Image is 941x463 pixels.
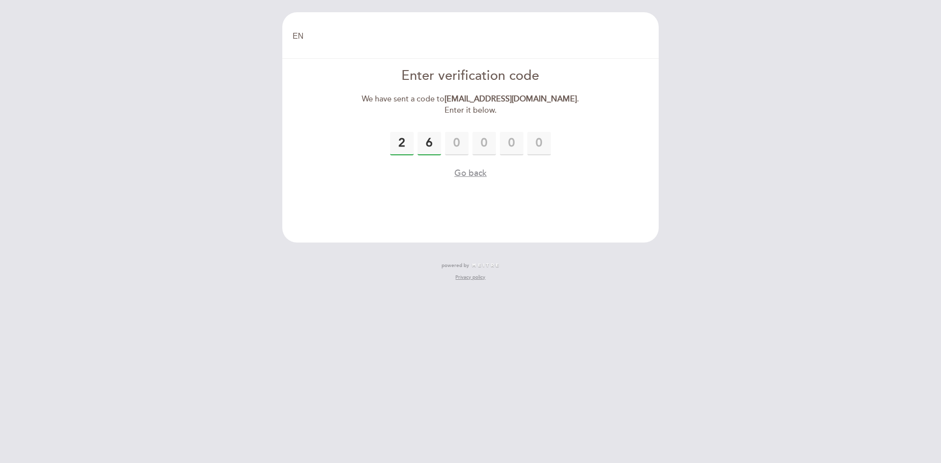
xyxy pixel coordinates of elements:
a: Privacy policy [455,274,485,281]
img: MEITRE [471,263,499,268]
input: 0 [527,132,551,155]
input: 0 [418,132,441,155]
div: Enter verification code [358,67,583,86]
button: Go back [454,167,487,179]
span: powered by [442,262,469,269]
strong: [EMAIL_ADDRESS][DOMAIN_NAME] [445,94,577,104]
div: We have sent a code to . Enter it below. [358,94,583,116]
input: 0 [472,132,496,155]
input: 0 [390,132,414,155]
a: powered by [442,262,499,269]
input: 0 [445,132,469,155]
input: 0 [500,132,523,155]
